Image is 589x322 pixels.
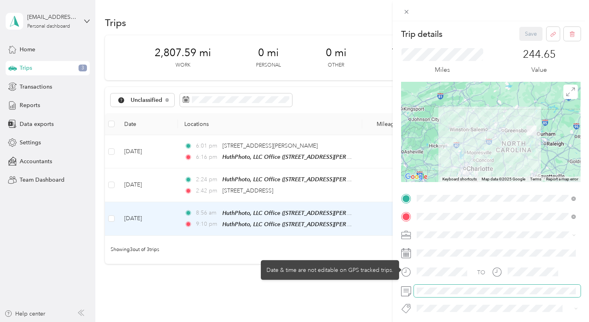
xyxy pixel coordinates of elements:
p: Miles [435,65,450,75]
a: Report a map error [546,177,578,181]
iframe: Everlance-gr Chat Button Frame [544,277,589,322]
span: Map data ©2025 Google [482,177,525,181]
a: Terms (opens in new tab) [530,177,541,181]
p: Trip details [401,28,442,40]
button: Keyboard shortcuts [442,176,477,182]
img: Google [403,172,430,182]
p: Value [531,65,547,75]
div: TO [477,268,485,277]
p: 244.65 [523,48,556,61]
div: Date & time are not editable on GPS tracked trips. [261,260,399,280]
a: Open this area in Google Maps (opens a new window) [403,172,430,182]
